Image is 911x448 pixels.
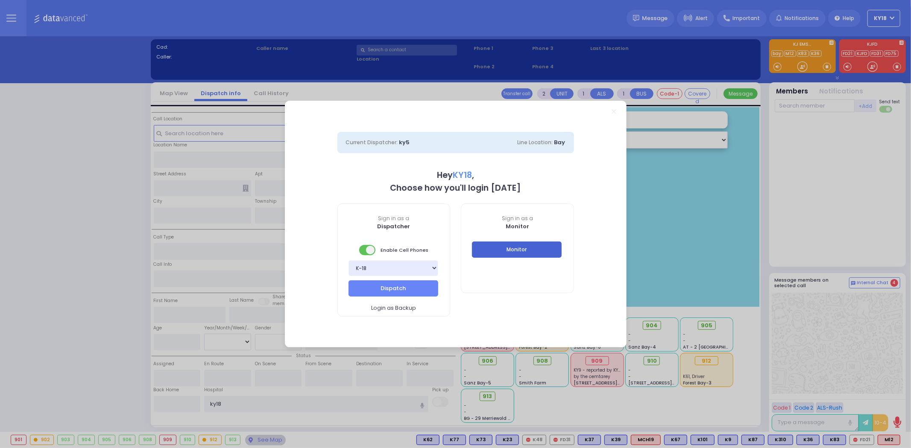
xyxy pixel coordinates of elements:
span: Bay [554,138,565,146]
span: Current Dispatcher: [346,139,398,146]
span: Sign in as a [338,215,450,222]
span: ky5 [399,138,410,146]
button: Dispatch [349,280,438,297]
a: Close [612,109,616,114]
b: Choose how you'll login [DATE] [390,182,521,194]
button: Monitor [472,241,562,258]
span: Login as Backup [371,304,416,312]
b: Hey , [437,169,474,181]
b: Monitor [506,222,529,230]
span: Line Location: [518,139,553,146]
span: Sign in as a [461,215,574,222]
span: Enable Cell Phones [359,244,428,256]
span: KY18 [453,169,472,181]
b: Dispatcher [377,222,410,230]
